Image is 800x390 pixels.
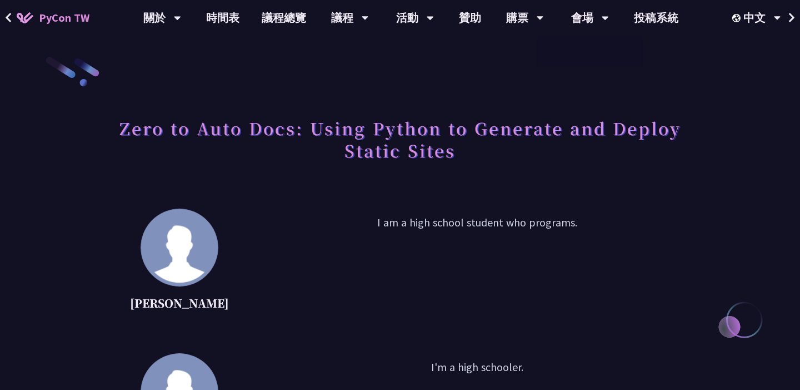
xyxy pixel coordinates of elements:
[39,9,89,26] span: PyCon TW
[732,14,743,22] img: Locale Icon
[17,12,33,23] img: Home icon of PyCon TW 2025
[130,295,229,312] p: [PERSON_NAME]
[6,4,101,32] a: PyCon TW
[257,214,698,314] p: I am a high school student who programs.
[141,209,218,287] img: Daniel Gau
[102,111,698,167] h1: Zero to Auto Docs: Using Python to Generate and Deploy Static Sites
